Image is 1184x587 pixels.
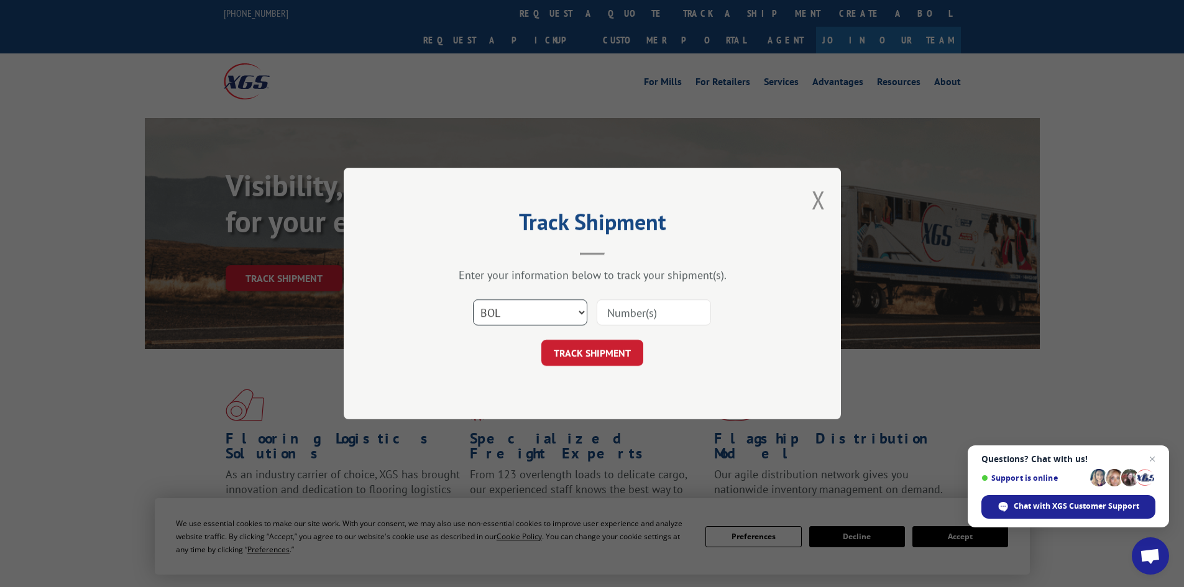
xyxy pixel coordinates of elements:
[812,183,825,216] button: Close modal
[981,473,1086,483] span: Support is online
[981,454,1155,464] span: Questions? Chat with us!
[406,213,779,237] h2: Track Shipment
[597,299,711,325] input: Number(s)
[981,495,1155,519] div: Chat with XGS Customer Support
[406,268,779,282] div: Enter your information below to track your shipment(s).
[1014,501,1139,512] span: Chat with XGS Customer Support
[1145,452,1160,466] span: Close chat
[541,340,643,366] button: TRACK SHIPMENT
[1132,537,1169,575] div: Open chat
